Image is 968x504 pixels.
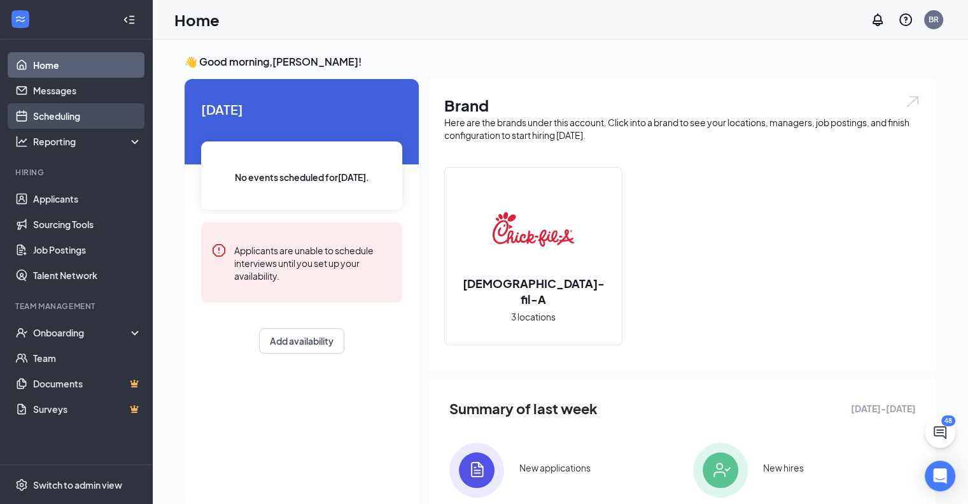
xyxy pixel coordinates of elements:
[174,9,220,31] h1: Home
[449,443,504,498] img: icon
[511,310,556,324] span: 3 locations
[925,417,955,448] button: ChatActive
[33,52,142,78] a: Home
[444,94,921,116] h1: Brand
[898,12,913,27] svg: QuestionInfo
[15,301,139,312] div: Team Management
[123,13,136,26] svg: Collapse
[15,326,28,339] svg: UserCheck
[33,396,142,422] a: SurveysCrown
[15,135,28,148] svg: Analysis
[445,275,622,307] h2: [DEMOGRAPHIC_DATA]-fil-A
[932,425,948,440] svg: ChatActive
[870,12,885,27] svg: Notifications
[33,78,142,103] a: Messages
[763,461,804,474] div: New hires
[235,170,369,184] span: No events scheduled for [DATE] .
[519,461,591,474] div: New applications
[33,103,142,129] a: Scheduling
[925,461,955,491] div: Open Intercom Messenger
[15,167,139,178] div: Hiring
[33,345,142,371] a: Team
[449,398,598,420] span: Summary of last week
[201,99,402,119] span: [DATE]
[33,186,142,212] a: Applicants
[33,135,143,148] div: Reporting
[33,263,142,288] a: Talent Network
[211,243,227,258] svg: Error
[851,401,916,415] span: [DATE] - [DATE]
[444,116,921,141] div: Here are the brands under this account. Click into a brand to see your locations, managers, job p...
[185,55,936,69] h3: 👋 Good morning, [PERSON_NAME] !
[33,326,131,339] div: Onboarding
[941,415,955,426] div: 48
[33,371,142,396] a: DocumentsCrown
[33,479,122,491] div: Switch to admin view
[33,237,142,263] a: Job Postings
[259,328,344,354] button: Add availability
[904,94,921,109] img: open.6027fd2a22e1237b5b06.svg
[15,479,28,491] svg: Settings
[493,189,574,270] img: Chick-fil-A
[14,13,27,25] svg: WorkstreamLogo
[929,14,939,25] div: BR
[693,443,748,498] img: icon
[33,212,142,237] a: Sourcing Tools
[234,243,392,282] div: Applicants are unable to schedule interviews until you set up your availability.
